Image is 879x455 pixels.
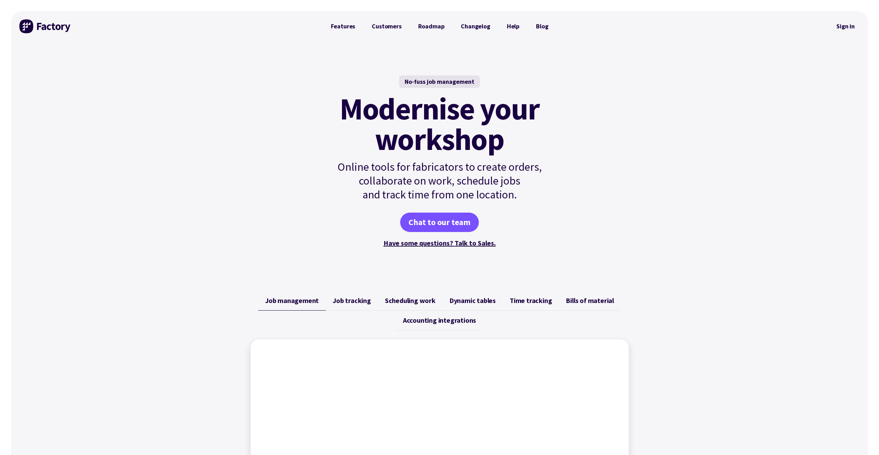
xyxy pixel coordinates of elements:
mark: Modernise your workshop [340,93,539,154]
nav: Secondary Navigation [832,18,860,34]
p: Online tools for fabricators to create orders, collaborate on work, schedule jobs and track time ... [323,160,557,202]
a: Roadmap [410,19,453,33]
span: Dynamic tables [449,296,496,305]
span: Job tracking [333,296,371,305]
div: No-fuss job management [399,75,480,88]
a: Sign in [832,18,860,34]
span: Bills of material [566,296,614,305]
a: Chat to our team [400,213,479,232]
span: Scheduling work [385,296,436,305]
span: Accounting integrations [403,316,476,324]
a: Changelog [452,19,498,33]
nav: Primary Navigation [323,19,557,33]
span: Job management [265,296,319,305]
a: Help [499,19,528,33]
a: Blog [528,19,556,33]
span: Time tracking [510,296,552,305]
a: Customers [363,19,410,33]
a: Have some questions? Talk to Sales. [384,239,496,247]
img: Factory [19,19,71,33]
a: Features [323,19,364,33]
iframe: Chat Widget [844,422,879,455]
